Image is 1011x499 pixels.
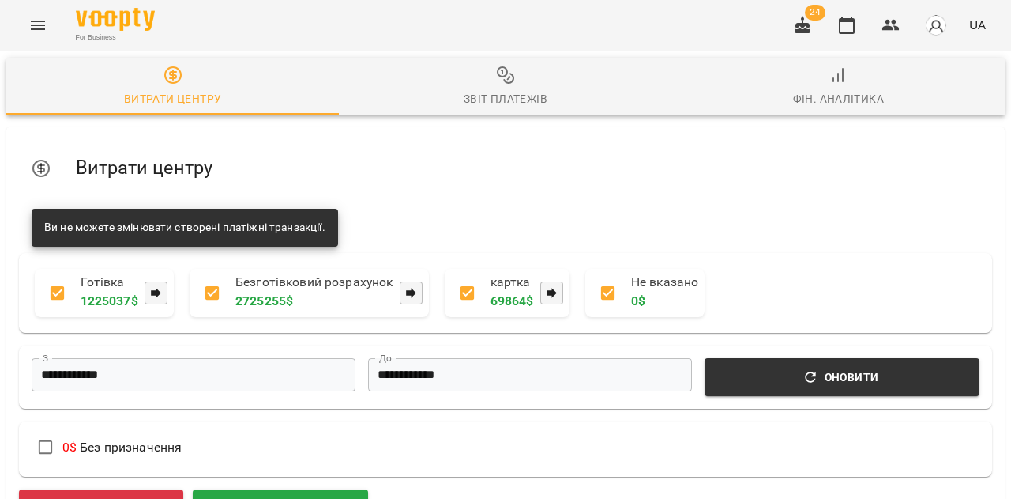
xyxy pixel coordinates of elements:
[805,5,825,21] span: 24
[76,32,155,43] span: For Business
[464,89,547,108] div: Звіт платежів
[925,14,947,36] img: avatar_s.png
[631,292,698,311] p: 0 $
[714,368,970,387] span: Оновити
[19,6,57,44] button: Menu
[81,292,138,311] p: 1225037 $
[44,214,325,242] div: Ви не можете змінювати створені платіжні транзакції.
[793,89,885,108] div: Фін. Аналітика
[490,292,534,311] p: 69864 $
[631,275,698,290] p: Не вказано
[76,156,979,180] h5: Витрати центру
[490,275,534,290] p: картка
[235,275,393,290] p: Безготівковий розрахунок
[705,358,979,396] button: Оновити
[81,275,138,290] p: Готівка
[62,440,182,455] span: Без призначення
[963,10,992,40] button: UA
[76,8,155,31] img: Voopty Logo
[124,89,222,108] div: Витрати центру
[235,292,393,311] p: 2725255 $
[969,17,986,33] span: UA
[62,440,77,455] span: 0 $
